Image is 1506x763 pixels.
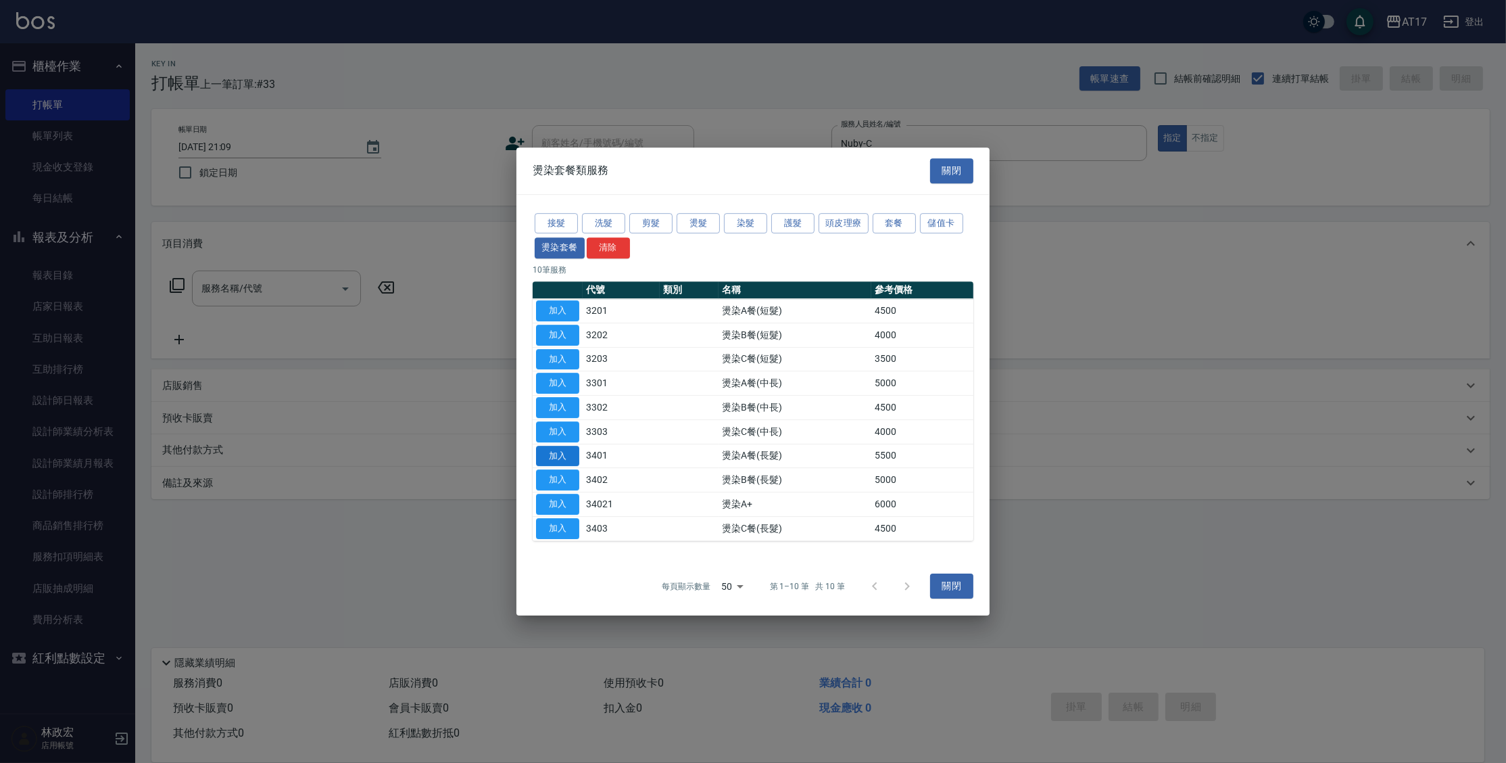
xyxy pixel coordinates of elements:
td: 燙染A餐(中長) [719,371,871,396]
td: 燙染B餐(短髮) [719,323,871,347]
div: 50 [716,568,748,605]
span: 燙染套餐類服務 [533,164,608,177]
td: 6000 [871,492,973,517]
button: 加入 [536,421,579,442]
td: 3401 [583,444,660,468]
th: 代號 [583,281,660,299]
td: 4000 [871,419,973,444]
td: 5500 [871,444,973,468]
td: 3203 [583,347,660,371]
td: 3201 [583,299,660,323]
button: 加入 [536,518,579,539]
td: 5000 [871,468,973,492]
button: 關閉 [930,158,973,183]
td: 3500 [871,347,973,371]
button: 染髮 [724,213,767,234]
button: 洗髮 [582,213,625,234]
button: 加入 [536,494,579,515]
td: 燙染A+ [719,492,871,517]
button: 加入 [536,446,579,467]
td: 燙染C餐(中長) [719,419,871,444]
th: 參考價格 [871,281,973,299]
td: 燙染A餐(長髮) [719,444,871,468]
td: 燙染B餐(中長) [719,396,871,420]
button: 加入 [536,397,579,418]
td: 3301 [583,371,660,396]
td: 3303 [583,419,660,444]
button: 接髮 [535,213,578,234]
button: 燙髮 [677,213,720,234]
td: 燙染C餐(短髮) [719,347,871,371]
button: 加入 [536,349,579,370]
button: 加入 [536,373,579,394]
td: 3302 [583,396,660,420]
td: 3402 [583,468,660,492]
button: 加入 [536,469,579,490]
button: 護髮 [771,213,815,234]
td: 燙染A餐(短髮) [719,299,871,323]
th: 類別 [660,281,719,299]
button: 燙染套餐 [535,237,585,258]
td: 4000 [871,323,973,347]
button: 清除 [587,237,630,258]
td: 4500 [871,299,973,323]
button: 儲值卡 [920,213,963,234]
button: 頭皮理療 [819,213,869,234]
p: 每頁顯示數量 [662,580,710,593]
td: 5000 [871,371,973,396]
td: 4500 [871,396,973,420]
td: 34021 [583,492,660,517]
button: 加入 [536,300,579,321]
td: 燙染B餐(長髮) [719,468,871,492]
p: 10 筆服務 [533,264,973,276]
td: 4500 [871,516,973,540]
button: 套餐 [873,213,916,234]
th: 名稱 [719,281,871,299]
p: 第 1–10 筆 共 10 筆 [770,580,845,593]
td: 3403 [583,516,660,540]
button: 加入 [536,325,579,346]
td: 燙染C餐(長髮) [719,516,871,540]
button: 剪髮 [629,213,673,234]
td: 3202 [583,323,660,347]
button: 關閉 [930,574,973,599]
